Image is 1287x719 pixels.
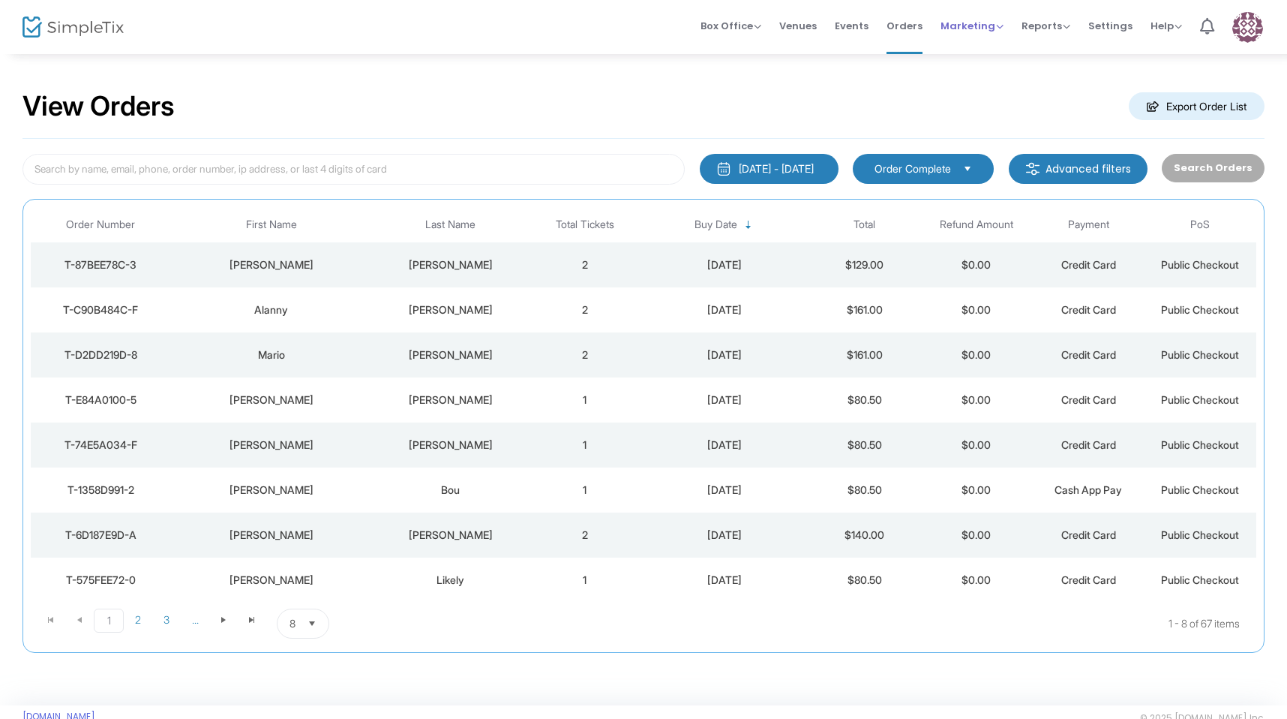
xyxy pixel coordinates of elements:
[94,609,124,633] span: Page 1
[529,558,640,603] td: 1
[478,609,1240,639] kendo-pager-info: 1 - 8 of 67 items
[34,257,167,272] div: T-87BEE78C-3
[700,154,838,184] button: [DATE] - [DATE]
[529,242,640,287] td: 2
[1161,483,1239,496] span: Public Checkout
[1161,438,1239,451] span: Public Checkout
[175,573,369,588] div: Lakisha
[920,558,1032,603] td: $0.00
[1161,393,1239,406] span: Public Checkout
[886,7,922,45] span: Orders
[238,609,266,631] span: Go to the last page
[376,573,525,588] div: Likely
[175,483,369,498] div: Daniel
[694,218,737,231] span: Buy Date
[920,423,1032,468] td: $0.00
[644,347,805,363] div: 8/22/2025
[1061,303,1116,316] span: Credit Card
[808,423,920,468] td: $80.50
[175,528,369,543] div: Justin
[1021,19,1070,33] span: Reports
[940,19,1003,33] span: Marketing
[217,614,229,626] span: Go to the next page
[529,207,640,242] th: Total Tickets
[1061,393,1116,406] span: Credit Card
[34,483,167,498] div: T-1358D991-2
[920,468,1032,513] td: $0.00
[779,7,817,45] span: Venues
[1061,348,1116,361] span: Credit Card
[175,393,369,408] div: Javier
[376,528,525,543] div: Lechene
[700,19,761,33] span: Box Office
[175,302,369,317] div: Alanny
[1025,161,1040,176] img: filter
[644,483,805,498] div: 8/22/2025
[175,438,369,453] div: Charlie
[1061,258,1116,271] span: Credit Card
[1150,19,1182,33] span: Help
[1061,528,1116,541] span: Credit Card
[376,302,525,317] div: Morffi
[1161,528,1239,541] span: Public Checkout
[920,332,1032,378] td: $0.00
[22,90,175,123] h2: View Orders
[808,332,920,378] td: $161.00
[529,468,640,513] td: 1
[808,287,920,332] td: $161.00
[66,218,135,231] span: Order Number
[1054,483,1122,496] span: Cash App Pay
[808,378,920,423] td: $80.50
[301,609,322,638] button: Select
[1061,573,1116,586] span: Credit Card
[716,161,731,176] img: monthly
[425,218,475,231] span: Last Name
[209,609,238,631] span: Go to the next page
[1161,303,1239,316] span: Public Checkout
[644,393,805,408] div: 8/22/2025
[644,302,805,317] div: 8/22/2025
[246,614,258,626] span: Go to the last page
[1190,218,1210,231] span: PoS
[124,609,152,631] span: Page 2
[529,513,640,558] td: 2
[742,219,754,231] span: Sortable
[1068,218,1109,231] span: Payment
[808,468,920,513] td: $80.50
[1088,7,1132,45] span: Settings
[644,438,805,453] div: 8/22/2025
[920,287,1032,332] td: $0.00
[376,438,525,453] div: Nieves
[34,302,167,317] div: T-C90B484C-F
[22,154,685,185] input: Search by name, email, phone, order number, ip address, or last 4 digits of card
[34,393,167,408] div: T-E84A0100-5
[529,287,640,332] td: 2
[808,242,920,287] td: $129.00
[644,257,805,272] div: 8/22/2025
[34,573,167,588] div: T-575FEE72-0
[31,207,1256,603] div: Data table
[1161,258,1239,271] span: Public Checkout
[152,609,181,631] span: Page 3
[835,7,868,45] span: Events
[874,161,951,176] span: Order Complete
[739,161,814,176] div: [DATE] - [DATE]
[376,483,525,498] div: Bou
[920,513,1032,558] td: $0.00
[644,528,805,543] div: 8/22/2025
[181,609,209,631] span: Page 4
[920,378,1032,423] td: $0.00
[175,347,369,363] div: Mario
[957,161,978,177] button: Select
[1161,573,1239,586] span: Public Checkout
[1129,92,1264,120] m-button: Export Order List
[808,558,920,603] td: $80.50
[808,207,920,242] th: Total
[376,393,525,408] div: Suarez
[808,513,920,558] td: $140.00
[1161,348,1239,361] span: Public Checkout
[920,242,1032,287] td: $0.00
[376,347,525,363] div: Monteleone
[289,616,295,631] span: 8
[34,528,167,543] div: T-6D187E9D-A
